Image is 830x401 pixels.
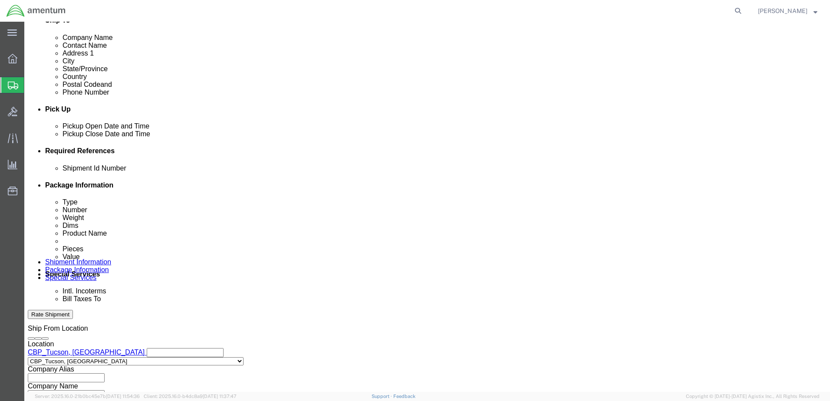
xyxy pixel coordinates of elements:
[686,393,820,400] span: Copyright © [DATE]-[DATE] Agistix Inc., All Rights Reserved
[24,22,830,392] iframe: FS Legacy Container
[203,394,237,399] span: [DATE] 11:37:47
[6,4,66,17] img: logo
[35,394,140,399] span: Server: 2025.16.0-21b0bc45e7b
[372,394,393,399] a: Support
[144,394,237,399] span: Client: 2025.16.0-b4dc8a9
[106,394,140,399] span: [DATE] 11:54:36
[758,6,818,16] button: [PERSON_NAME]
[393,394,415,399] a: Feedback
[758,6,807,16] span: Glady Worden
